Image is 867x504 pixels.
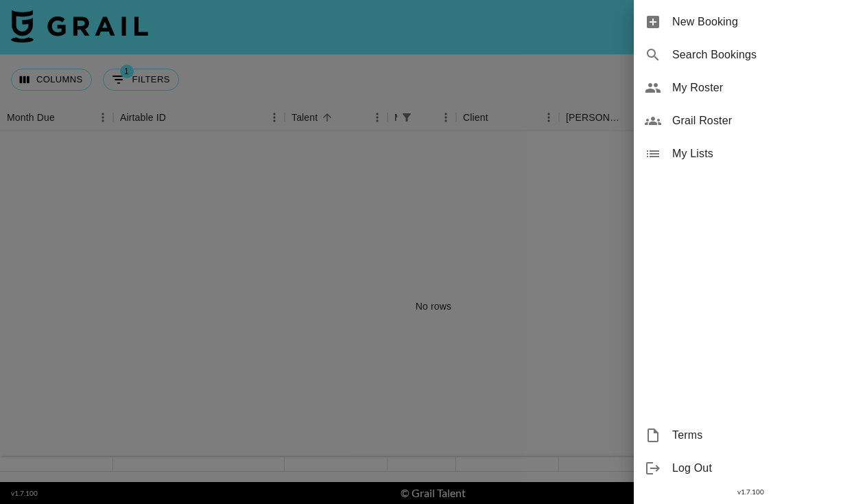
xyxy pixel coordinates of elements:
div: Terms [634,419,867,452]
span: New Booking [672,14,856,30]
div: Search Bookings [634,38,867,71]
span: My Roster [672,80,856,96]
div: v 1.7.100 [634,485,867,499]
span: Search Bookings [672,47,856,63]
div: Log Out [634,452,867,485]
div: New Booking [634,5,867,38]
span: Log Out [672,460,856,477]
span: Terms [672,427,856,444]
span: My Lists [672,146,856,162]
div: Grail Roster [634,104,867,137]
span: Grail Roster [672,113,856,129]
div: My Lists [634,137,867,170]
div: My Roster [634,71,867,104]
